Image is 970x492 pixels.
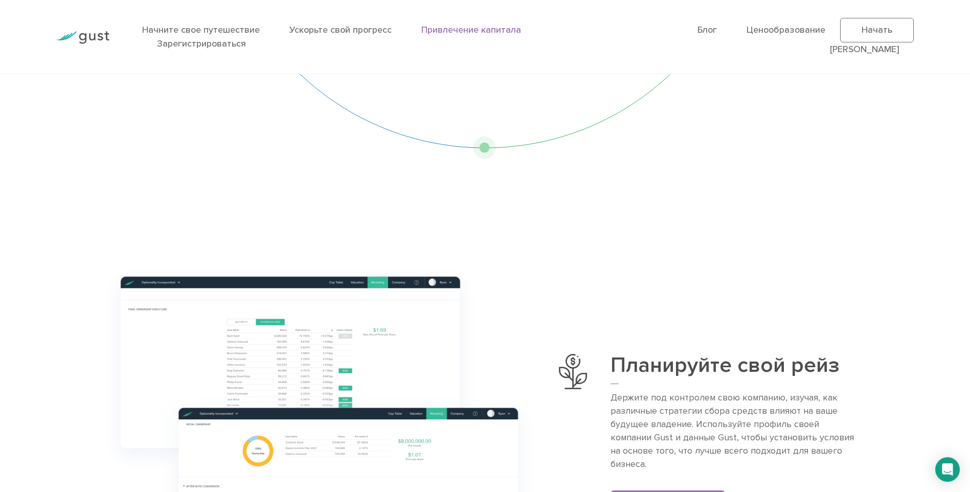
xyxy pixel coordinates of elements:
[421,25,521,35] a: Привлечение капитала
[697,25,717,35] a: Блог
[289,25,392,35] a: Ускорьте свой прогресс
[157,38,246,49] a: Зарегистрироваться
[56,31,109,44] img: Логотип Gust
[747,25,825,35] a: Ценообразование
[559,354,587,390] img: Планируйте свой рейз
[935,457,960,482] div: Открыть Интерком Мессенджер
[840,18,914,42] a: Начать
[611,354,855,385] h3: Планируйте свой рейз
[611,391,855,471] p: Держите под контролем свою компанию, изучая, как различные стратегии сбора средств влияют на ваше...
[830,44,899,55] a: [PERSON_NAME]
[142,25,260,35] a: Начните свое путешествие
